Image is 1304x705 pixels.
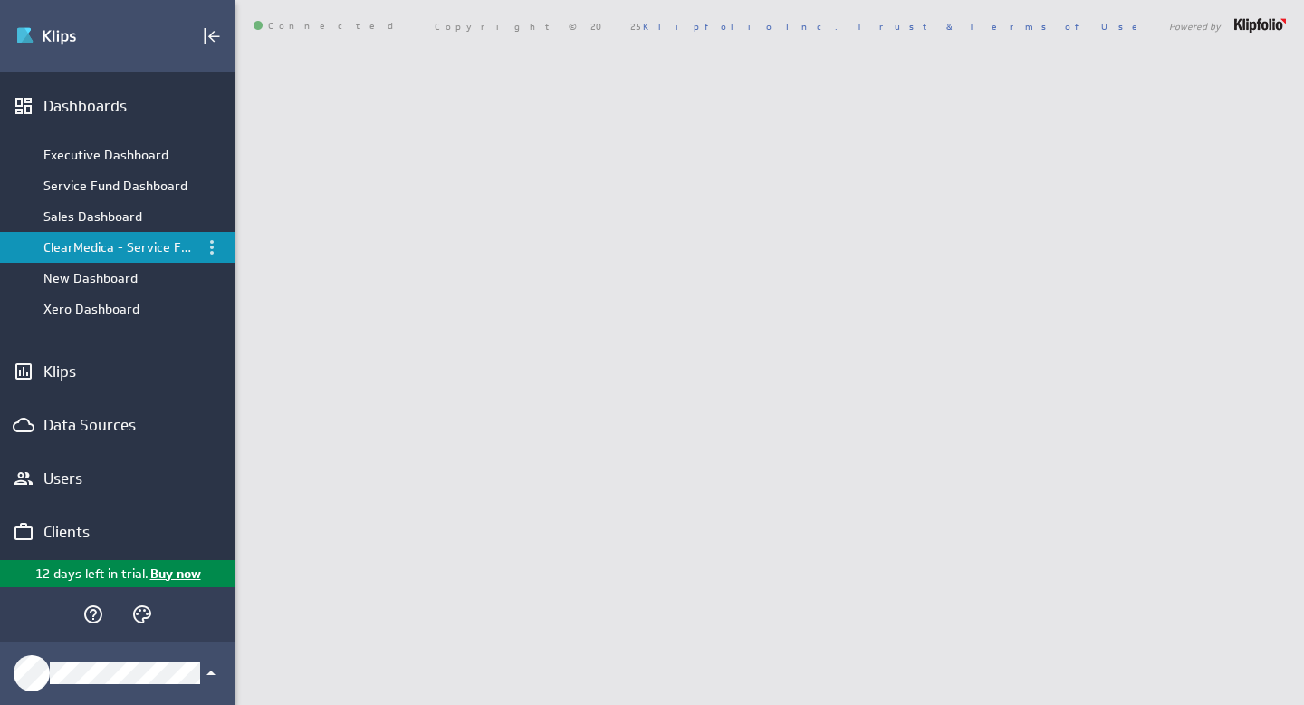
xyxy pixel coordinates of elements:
[43,96,192,116] div: Dashboards
[43,208,195,225] div: Sales Dashboard
[201,237,223,258] div: Dashboard menu
[131,604,153,625] svg: Themes
[643,20,838,33] a: Klipfolio Inc.
[43,270,195,286] div: New Dashboard
[15,22,142,51] img: Klipfolio klips logo
[199,235,225,260] div: Menu
[15,22,142,51] div: Go to Dashboards
[127,599,158,630] div: Themes
[43,239,195,256] div: ClearMedica - Service Fund Dashboard
[43,147,195,163] div: Executive Dashboard
[35,565,149,584] p: 12 days left in trial.
[43,522,192,542] div: Clients
[1234,18,1286,33] img: logo-footer.png
[201,237,223,258] div: Menu
[435,22,838,31] span: Copyright © 2025
[43,468,192,488] div: Users
[43,178,195,194] div: Service Fund Dashboard
[857,20,1150,33] a: Trust & Terms of Use
[43,415,192,435] div: Data Sources
[254,21,404,32] span: Connected: ID: dpnc-26 Online: true
[1169,22,1221,31] span: Powered by
[197,21,227,52] div: Collapse
[43,301,195,317] div: Xero Dashboard
[149,565,201,584] p: Buy now
[78,599,109,630] div: Help
[43,362,192,381] div: Klips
